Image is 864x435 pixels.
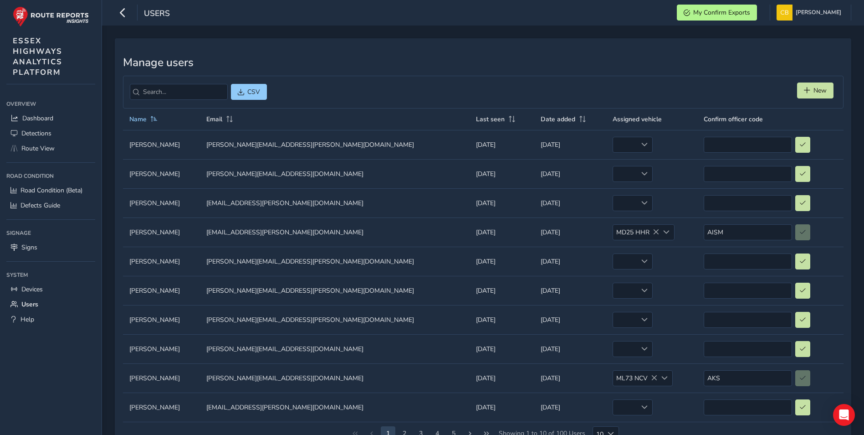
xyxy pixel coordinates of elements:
a: Route View [6,141,95,156]
td: [PERSON_NAME][EMAIL_ADDRESS][PERSON_NAME][DOMAIN_NAME] [200,130,470,159]
td: [PERSON_NAME][EMAIL_ADDRESS][PERSON_NAME][DOMAIN_NAME] [200,305,470,334]
td: [DATE] [534,188,606,217]
span: ML73 NCV [613,371,657,386]
div: Open Intercom Messenger [833,404,855,426]
td: [DATE] [534,217,606,247]
span: Users [21,300,38,309]
span: CSV [247,88,260,96]
td: [DATE] [470,393,534,422]
td: [DATE] [534,305,606,334]
button: [PERSON_NAME] [777,5,844,21]
div: Road Condition [6,169,95,183]
td: [DATE] [534,276,606,305]
span: New [813,86,827,95]
td: [DATE] [470,363,534,393]
td: [EMAIL_ADDRESS][PERSON_NAME][DOMAIN_NAME] [200,393,470,422]
td: [EMAIL_ADDRESS][PERSON_NAME][DOMAIN_NAME] [200,217,470,247]
td: [PERSON_NAME] [123,130,200,159]
div: Overview [6,97,95,111]
span: Date added [541,115,575,124]
button: New [797,83,833,98]
span: [PERSON_NAME] [796,5,841,21]
td: [PERSON_NAME] [123,159,200,188]
td: [DATE] [534,159,606,188]
a: Dashboard [6,111,95,126]
span: Defects Guide [20,201,60,210]
td: [PERSON_NAME] [123,363,200,393]
td: [PERSON_NAME] [123,217,200,247]
td: [PERSON_NAME] [123,305,200,334]
span: Last seen [476,115,505,124]
span: Name [129,115,147,124]
img: diamond-layout [777,5,792,21]
span: Help [20,315,34,324]
span: ESSEX HIGHWAYS ANALYTICS PLATFORM [13,36,62,78]
span: Users [144,8,170,21]
a: Signs [6,240,95,255]
td: [EMAIL_ADDRESS][PERSON_NAME][DOMAIN_NAME] [200,188,470,217]
a: Devices [6,282,95,297]
td: [PERSON_NAME][EMAIL_ADDRESS][PERSON_NAME][DOMAIN_NAME] [200,247,470,276]
h3: Manage users [123,56,844,69]
td: [DATE] [534,334,606,363]
button: CSV [231,84,267,100]
span: Dashboard [22,114,53,123]
span: Confirm officer code [704,115,763,124]
td: [DATE] [470,217,534,247]
td: [PERSON_NAME] [123,188,200,217]
td: [PERSON_NAME] [123,276,200,305]
td: [DATE] [534,363,606,393]
td: [PERSON_NAME] [123,247,200,276]
a: Road Condition (Beta) [6,183,95,198]
button: My Confirm Exports [677,5,757,21]
td: [DATE] [470,276,534,305]
span: Road Condition (Beta) [20,186,82,195]
td: [PERSON_NAME] [123,393,200,422]
td: [PERSON_NAME][EMAIL_ADDRESS][DOMAIN_NAME] [200,159,470,188]
td: [DATE] [534,247,606,276]
span: Devices [21,285,43,294]
td: [PERSON_NAME][EMAIL_ADDRESS][PERSON_NAME][DOMAIN_NAME] [200,276,470,305]
span: Route View [21,144,55,153]
div: System [6,268,95,282]
span: Email [206,115,222,124]
img: rr logo [13,6,89,27]
span: Detections [21,129,51,138]
a: Help [6,312,95,327]
span: MD25 HHR [613,225,659,240]
td: [PERSON_NAME][EMAIL_ADDRESS][DOMAIN_NAME] [200,334,470,363]
td: [DATE] [470,247,534,276]
td: [PERSON_NAME][EMAIL_ADDRESS][DOMAIN_NAME] [200,363,470,393]
td: [DATE] [470,305,534,334]
td: [DATE] [534,393,606,422]
td: [DATE] [470,130,534,159]
input: Search... [130,84,228,100]
td: [DATE] [534,130,606,159]
span: My Confirm Exports [693,8,750,17]
td: [DATE] [470,188,534,217]
td: [DATE] [470,334,534,363]
td: [PERSON_NAME] [123,334,200,363]
span: Assigned vehicle [613,115,662,124]
a: Detections [6,126,95,141]
td: [DATE] [470,159,534,188]
span: Signs [21,243,37,252]
a: Users [6,297,95,312]
a: Defects Guide [6,198,95,213]
div: Signage [6,226,95,240]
